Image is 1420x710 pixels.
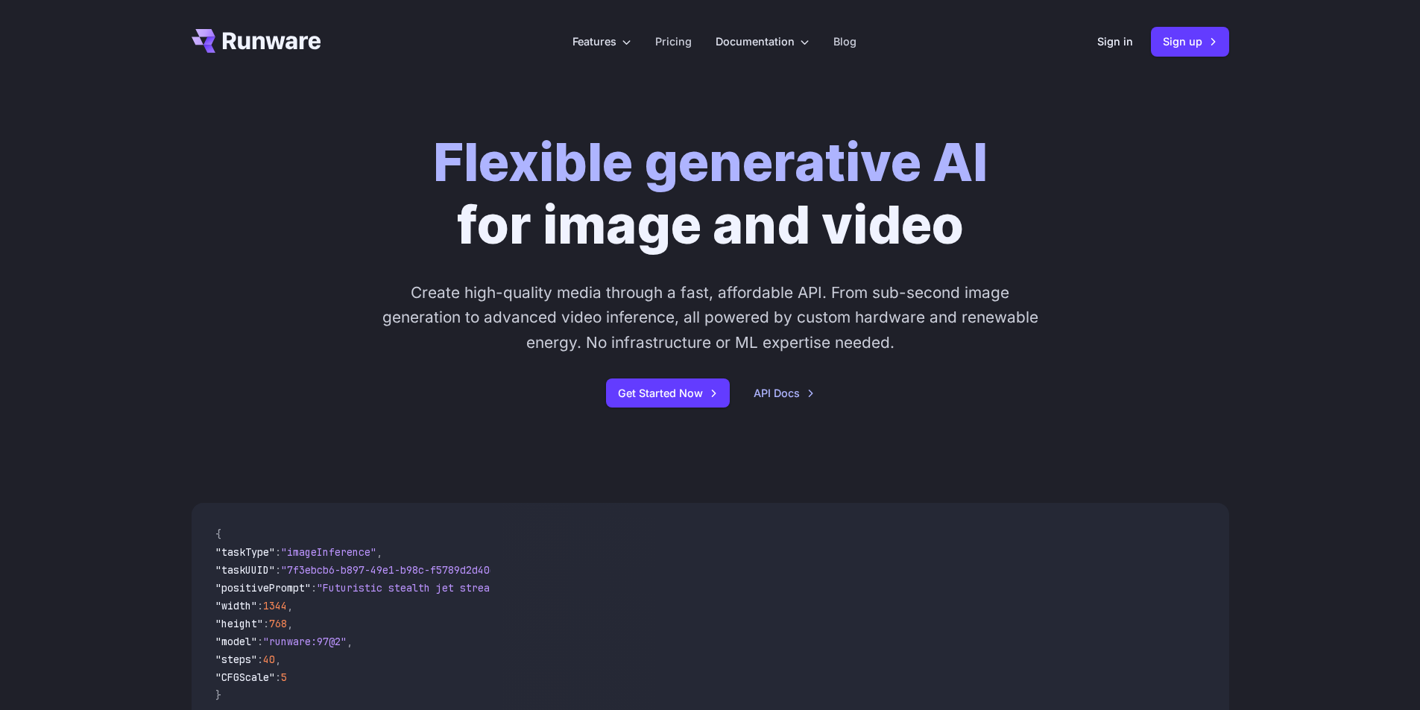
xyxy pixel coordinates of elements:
[215,671,275,684] span: "CFGScale"
[281,671,287,684] span: 5
[655,33,692,50] a: Pricing
[716,33,810,50] label: Documentation
[281,563,508,577] span: "7f3ebcb6-b897-49e1-b98c-f5789d2d40d7"
[257,653,263,666] span: :
[275,563,281,577] span: :
[1151,27,1229,56] a: Sign up
[263,635,347,648] span: "runware:97@2"
[215,653,257,666] span: "steps"
[269,617,287,630] span: 768
[606,378,730,408] a: Get Started Now
[572,33,631,50] label: Features
[378,280,1042,355] p: Create high-quality media through a fast, affordable API. From sub-second image generation to adv...
[263,599,287,612] span: 1344
[376,545,382,559] span: ,
[215,635,257,648] span: "model"
[433,131,988,256] h1: for image and video
[833,33,856,50] a: Blog
[257,599,263,612] span: :
[263,617,269,630] span: :
[311,581,317,595] span: :
[287,599,293,612] span: ,
[215,688,221,702] span: }
[281,545,376,559] span: "imageInference"
[215,581,311,595] span: "positivePrompt"
[215,545,275,559] span: "taskType"
[215,527,221,541] span: {
[275,545,281,559] span: :
[215,563,275,577] span: "taskUUID"
[275,671,281,684] span: :
[433,130,988,194] strong: Flexible generative AI
[257,635,263,648] span: :
[192,29,321,53] a: Go to /
[263,653,275,666] span: 40
[317,581,859,595] span: "Futuristic stealth jet streaking through a neon-lit cityscape with glowing purple exhaust"
[275,653,281,666] span: ,
[1097,33,1133,50] a: Sign in
[754,384,815,402] a: API Docs
[287,617,293,630] span: ,
[215,599,257,612] span: "width"
[215,617,263,630] span: "height"
[347,635,353,648] span: ,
